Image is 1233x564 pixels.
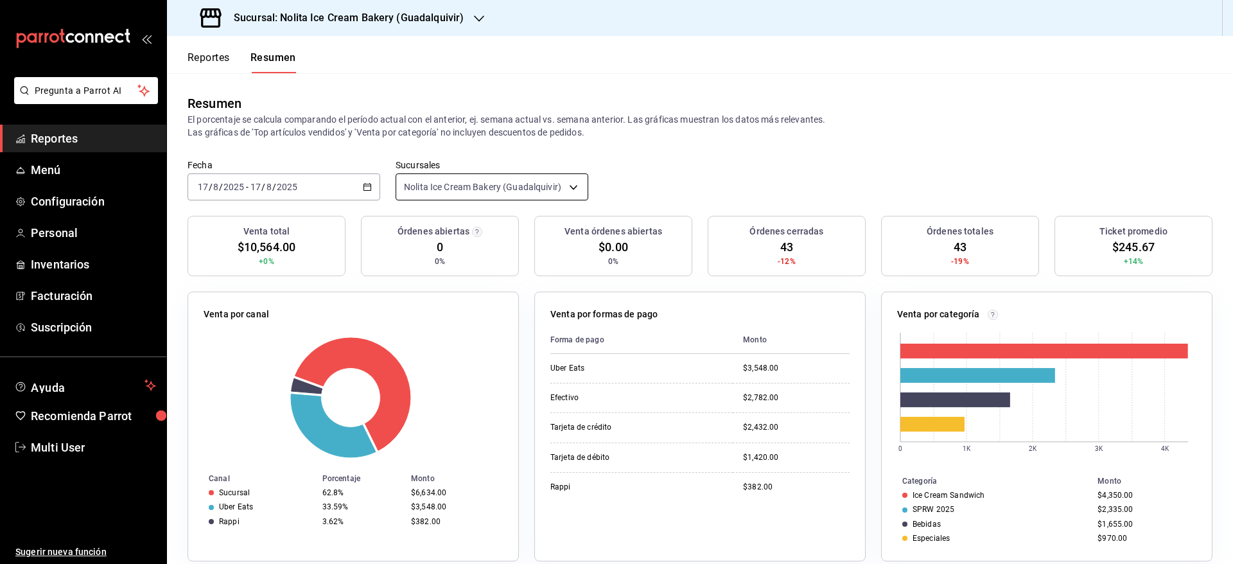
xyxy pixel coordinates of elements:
span: 0 [437,238,443,256]
th: Porcentaje [317,471,406,486]
label: Sucursales [396,161,588,170]
div: 33.59% [322,502,401,511]
span: Pregunta a Parrot AI [35,84,138,98]
button: Pregunta a Parrot AI [14,77,158,104]
div: Uber Eats [550,363,679,374]
span: / [272,182,276,192]
div: $4,350.00 [1097,491,1191,500]
text: 2K [1029,445,1037,452]
th: Monto [733,326,850,354]
input: -- [266,182,272,192]
th: Canal [188,471,317,486]
p: Venta por canal [204,308,269,321]
th: Categoría [882,474,1092,488]
span: $10,564.00 [238,238,295,256]
div: $3,548.00 [743,363,850,374]
div: Uber Eats [219,502,253,511]
span: -12% [778,256,796,267]
span: Nolita Ice Cream Bakery (Guadalquivir) [404,181,561,193]
h3: Órdenes abiertas [398,225,469,238]
input: ---- [223,182,245,192]
span: / [261,182,265,192]
span: -19% [951,256,969,267]
th: Monto [1092,474,1212,488]
span: $0.00 [599,238,628,256]
span: Reportes [31,130,156,147]
input: -- [250,182,261,192]
h3: Órdenes cerradas [749,225,823,238]
span: 0% [608,256,618,267]
span: +14% [1124,256,1144,267]
div: 3.62% [322,517,401,526]
span: Ayuda [31,378,139,393]
span: Menú [31,161,156,179]
div: navigation tabs [188,51,296,73]
div: SPRW 2025 [913,505,954,514]
div: $2,432.00 [743,422,850,433]
text: 0 [898,445,902,452]
div: Tarjeta de crédito [550,422,679,433]
div: Sucursal [219,488,250,497]
span: Recomienda Parrot [31,407,156,425]
a: Pregunta a Parrot AI [9,93,158,107]
button: Resumen [250,51,296,73]
h3: Ticket promedio [1099,225,1167,238]
p: El porcentaje se calcula comparando el período actual con el anterior, ej. semana actual vs. sema... [188,113,1212,139]
span: Configuración [31,193,156,210]
div: 62.8% [322,488,401,497]
div: $382.00 [411,517,498,526]
span: Facturación [31,287,156,304]
div: Rappi [550,482,679,493]
p: Venta por categoría [897,308,980,321]
span: - [246,182,249,192]
div: $2,782.00 [743,392,850,403]
span: / [209,182,213,192]
th: Monto [406,471,518,486]
input: ---- [276,182,298,192]
div: Tarjeta de débito [550,452,679,463]
span: / [219,182,223,192]
button: open_drawer_menu [141,33,152,44]
div: Efectivo [550,392,679,403]
input: -- [197,182,209,192]
text: 3K [1095,445,1103,452]
th: Forma de pago [550,326,733,354]
div: Especiales [913,534,950,543]
div: $2,335.00 [1097,505,1191,514]
div: $970.00 [1097,534,1191,543]
input: -- [213,182,219,192]
span: Sugerir nueva función [15,545,156,559]
span: Multi User [31,439,156,456]
span: Personal [31,224,156,242]
text: 1K [963,445,971,452]
h3: Venta total [243,225,290,238]
div: $6,634.00 [411,488,498,497]
button: Reportes [188,51,230,73]
div: Rappi [219,517,240,526]
span: Suscripción [31,319,156,336]
h3: Venta órdenes abiertas [564,225,662,238]
div: Ice Cream Sandwich [913,491,984,500]
span: 0% [435,256,445,267]
h3: Sucursal: Nolita Ice Cream Bakery (Guadalquivir) [223,10,464,26]
label: Fecha [188,161,380,170]
span: $245.67 [1112,238,1155,256]
text: 4K [1161,445,1169,452]
div: $1,655.00 [1097,520,1191,529]
h3: Órdenes totales [927,225,993,238]
span: Inventarios [31,256,156,273]
div: $1,420.00 [743,452,850,463]
div: $3,548.00 [411,502,498,511]
p: Venta por formas de pago [550,308,658,321]
div: $382.00 [743,482,850,493]
span: 43 [780,238,793,256]
div: Resumen [188,94,241,113]
div: Bebidas [913,520,941,529]
span: +0% [259,256,274,267]
span: 43 [954,238,966,256]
